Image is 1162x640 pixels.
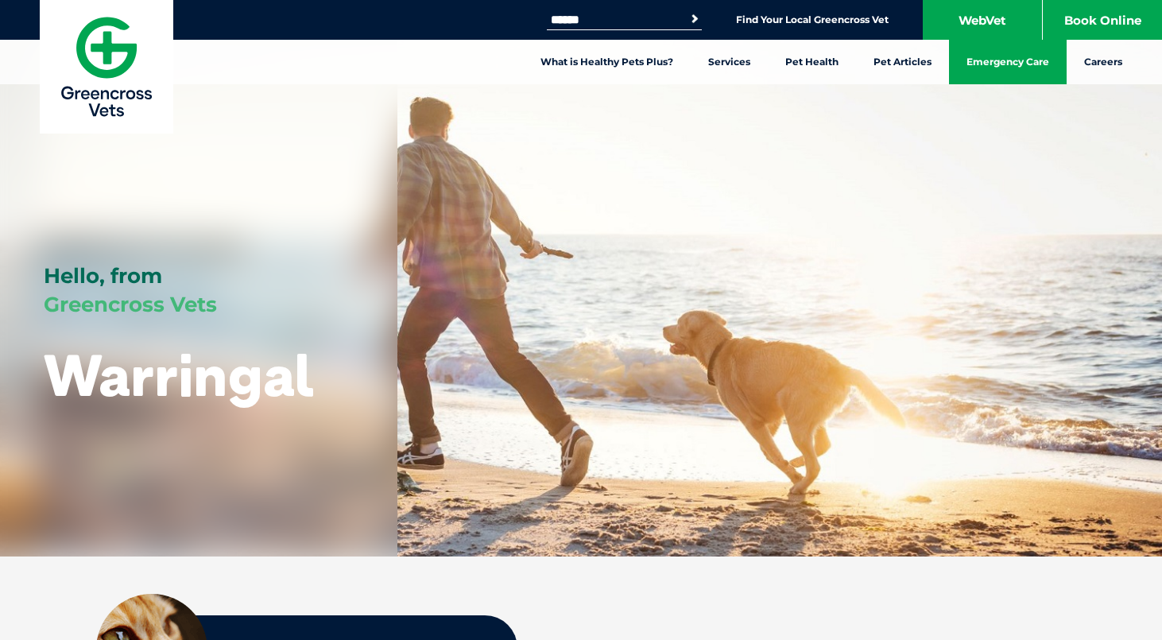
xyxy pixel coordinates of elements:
[44,343,314,406] h1: Warringal
[523,40,691,84] a: What is Healthy Pets Plus?
[44,292,217,317] span: Greencross Vets
[691,40,768,84] a: Services
[1067,40,1140,84] a: Careers
[856,40,949,84] a: Pet Articles
[44,263,162,289] span: Hello, from
[949,40,1067,84] a: Emergency Care
[768,40,856,84] a: Pet Health
[687,11,703,27] button: Search
[736,14,889,26] a: Find Your Local Greencross Vet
